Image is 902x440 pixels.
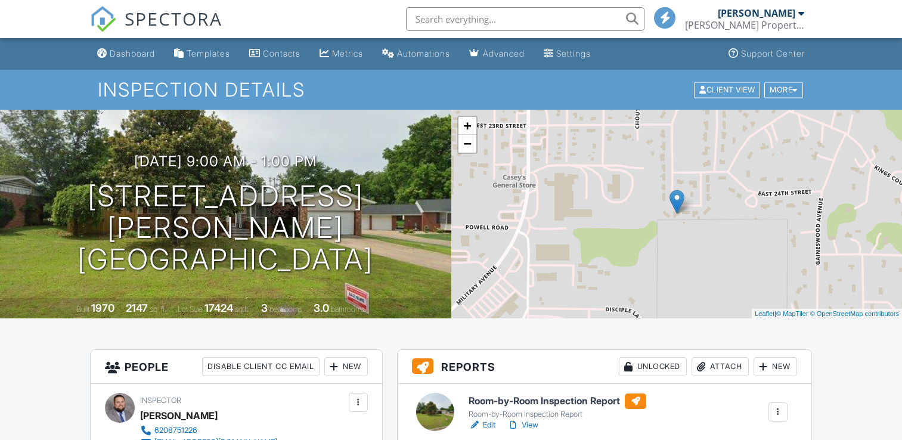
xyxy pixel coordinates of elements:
a: 6208751226 [140,424,277,436]
a: Dashboard [92,43,160,65]
span: Lot Size [178,305,203,314]
div: 6208751226 [154,426,197,435]
a: Settings [539,43,596,65]
img: The Best Home Inspection Software - Spectora [90,6,116,32]
span: sq. ft. [150,305,166,314]
a: Zoom out [458,135,476,153]
div: Templates [187,48,230,58]
h3: Reports [398,350,811,384]
div: [PERSON_NAME] [718,7,795,19]
div: New [754,357,797,376]
a: Templates [169,43,235,65]
a: Support Center [724,43,810,65]
div: [PERSON_NAME] [140,407,218,424]
a: SPECTORA [90,16,222,41]
div: 2147 [126,302,148,314]
a: © OpenStreetMap contributors [810,310,899,317]
a: Metrics [315,43,368,65]
div: New [324,357,368,376]
a: Automations (Basic) [377,43,455,65]
h3: People [91,350,382,384]
div: Unlocked [619,357,687,376]
div: 1970 [91,302,114,314]
div: Metrics [332,48,363,58]
span: Built [76,305,89,314]
div: Settings [556,48,591,58]
a: Leaflet [755,310,774,317]
div: More [764,82,803,98]
span: SPECTORA [125,6,222,31]
h1: [STREET_ADDRESS] [PERSON_NAME][GEOGRAPHIC_DATA] [19,181,432,275]
div: Room-by-Room Inspection Report [469,410,646,419]
a: View [507,419,538,431]
div: Automations [397,48,450,58]
span: Inspector [140,396,181,405]
h3: [DATE] 9:00 am - 1:00 pm [134,153,317,169]
span: bedrooms [269,305,302,314]
a: Client View [693,85,763,94]
a: Room-by-Room Inspection Report Room-by-Room Inspection Report [469,393,646,420]
input: Search everything... [406,7,644,31]
div: 17424 [204,302,233,314]
a: Contacts [244,43,305,65]
div: Attach [692,357,749,376]
div: Advanced [483,48,525,58]
div: Support Center [741,48,805,58]
span: bathrooms [331,305,365,314]
div: Lehman Property Inspections [685,19,804,31]
span: sq.ft. [235,305,250,314]
a: Zoom in [458,117,476,135]
a: Edit [469,419,495,431]
h1: Inspection Details [98,79,804,100]
a: © MapTiler [776,310,808,317]
a: Advanced [464,43,529,65]
div: Client View [694,82,760,98]
div: 3 [261,302,268,314]
h6: Room-by-Room Inspection Report [469,393,646,409]
div: | [752,309,902,319]
div: Dashboard [110,48,155,58]
div: Disable Client CC Email [202,357,320,376]
div: Contacts [263,48,300,58]
div: 3.0 [314,302,329,314]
